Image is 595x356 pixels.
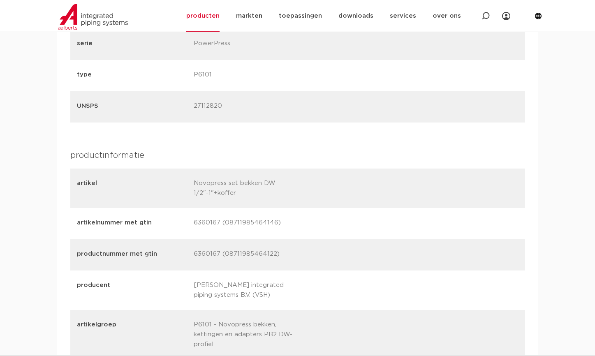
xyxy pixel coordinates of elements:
p: 6360167 (08711985464146) [194,218,304,229]
p: P6101 - Novopress bekken, kettingen en adapters PB2 DW-profiel [194,320,304,349]
p: artikelnummer met gtin [77,218,188,228]
p: PowerPress [194,39,304,50]
p: [PERSON_NAME] integrated piping systems B.V. (VSH) [194,280,304,300]
p: productnummer met gtin [77,249,188,259]
p: artikel [77,178,188,196]
p: artikelgroep [77,320,188,348]
p: 6360167 (08711985464122) [194,249,304,261]
p: type [77,70,188,80]
p: serie [77,39,188,49]
p: UNSPS [77,101,188,111]
p: P6101 [194,70,304,81]
p: producent [77,280,188,298]
h4: productinformatie [70,149,525,162]
p: Novopress set bekken DW 1/2"-1"+koffer [194,178,304,198]
p: 27112820 [194,101,304,113]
